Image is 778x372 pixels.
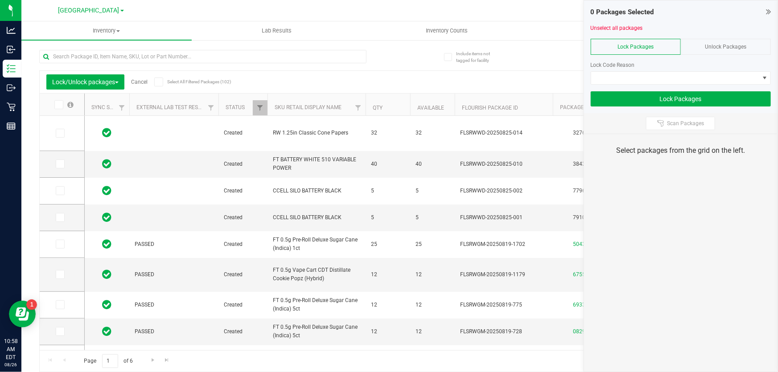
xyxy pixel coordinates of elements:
[7,122,16,131] inline-svg: Reports
[26,299,37,310] iframe: Resource center unread badge
[416,240,449,249] span: 25
[560,104,590,110] a: Package ID
[103,211,112,224] span: In Sync
[21,21,192,40] a: Inventory
[7,45,16,54] inline-svg: Inbound
[460,129,547,137] span: FLSRWWD-20250825-014
[204,100,218,115] a: Filter
[460,301,547,309] span: FLSRWGM-20250819-775
[224,270,262,279] span: Created
[224,160,262,168] span: Created
[456,50,501,64] span: Include items not tagged for facility
[273,296,360,313] span: FT 0.5g Pre-Roll Deluxe Sugar Cane (Indica) 5ct
[460,187,547,195] span: FLSRWWD-20250825-002
[135,270,213,279] span: PASSED
[573,241,623,247] a: 5043770333005853
[224,213,262,222] span: Created
[7,26,16,35] inline-svg: Analytics
[7,83,16,92] inline-svg: Outbound
[362,21,532,40] a: Inventory Counts
[224,129,262,137] span: Created
[52,78,119,86] span: Lock/Unlock packages
[416,160,449,168] span: 40
[161,354,173,366] a: Go to the last page
[192,21,362,40] a: Lab Results
[351,100,366,115] a: Filter
[617,44,654,50] span: Lock Packages
[416,129,449,137] span: 32
[273,213,360,222] span: CCELL SILO BATTERY BLACK
[103,184,112,197] span: In Sync
[373,105,383,111] a: Qty
[371,187,405,195] span: 5
[103,158,112,170] span: In Sync
[135,327,213,336] span: PASSED
[102,354,118,368] input: 1
[460,327,547,336] span: FLSRWGM-20250819-728
[135,240,213,249] span: PASSED
[224,301,262,309] span: Created
[273,187,360,195] span: CCELL SILO BATTERY BLACK
[58,7,119,14] span: [GEOGRAPHIC_DATA]
[646,117,715,130] button: Scan Packages
[667,120,704,127] span: Scan Packages
[7,102,16,111] inline-svg: Retail
[371,327,405,336] span: 12
[591,62,635,68] span: Lock Code Reason
[705,44,746,50] span: Unlock Packages
[275,104,342,110] a: Sku Retail Display Name
[115,100,129,115] a: Filter
[4,361,17,368] p: 08/26
[417,105,444,111] a: Available
[103,127,112,139] span: In Sync
[135,301,213,309] span: PASSED
[591,25,643,31] a: Unselect all packages
[273,236,360,253] span: FT 0.5g Pre-Roll Deluxe Sugar Cane (Indica) 1ct
[21,27,192,35] span: Inventory
[146,354,159,366] a: Go to the next page
[416,213,449,222] span: 5
[595,145,766,156] div: Select packages from the grid on the left.
[460,213,547,222] span: FLSRWWD-20250825-001
[416,187,449,195] span: 5
[371,240,405,249] span: 25
[462,105,518,111] a: Flourish Package ID
[253,100,268,115] a: Filter
[273,323,360,340] span: FT 0.5g Pre-Roll Deluxe Sugar Cane (Indica) 5ct
[39,50,366,63] input: Search Package ID, Item Name, SKU, Lot or Part Number...
[371,213,405,222] span: 5
[573,271,623,278] a: 6755514183359439
[273,266,360,283] span: FT 0.5g Vape Cart CDT Distillate Cookie Popz (Hybrid)
[416,301,449,309] span: 12
[131,79,148,85] a: Cancel
[103,325,112,338] span: In Sync
[573,328,623,335] a: 0829057904060003
[91,104,126,110] a: Sync Status
[224,240,262,249] span: Created
[226,104,245,110] a: Status
[167,79,212,84] span: Select All Filtered Packages (102)
[273,155,360,172] span: FT BATTERY WHITE 510 VARIABLE POWER
[9,301,36,327] iframe: Resource center
[67,102,74,108] span: Select all records on this page
[103,238,112,250] span: In Sync
[371,301,405,309] span: 12
[224,187,262,195] span: Created
[416,270,449,279] span: 12
[7,64,16,73] inline-svg: Inventory
[224,327,262,336] span: Created
[4,337,17,361] p: 10:58 AM EDT
[371,129,405,137] span: 32
[136,104,206,110] a: External Lab Test Result
[371,160,405,168] span: 40
[460,160,547,168] span: FLSRWWD-20250825-010
[573,302,623,308] a: 6933278605469250
[46,74,124,90] button: Lock/Unlock packages
[250,27,304,35] span: Lab Results
[273,129,360,137] span: RW 1.25in Classic Cone Papers
[103,298,112,311] span: In Sync
[591,91,771,106] button: Lock Packages
[460,240,547,249] span: FLSRWGM-20250819-1702
[414,27,480,35] span: Inventory Counts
